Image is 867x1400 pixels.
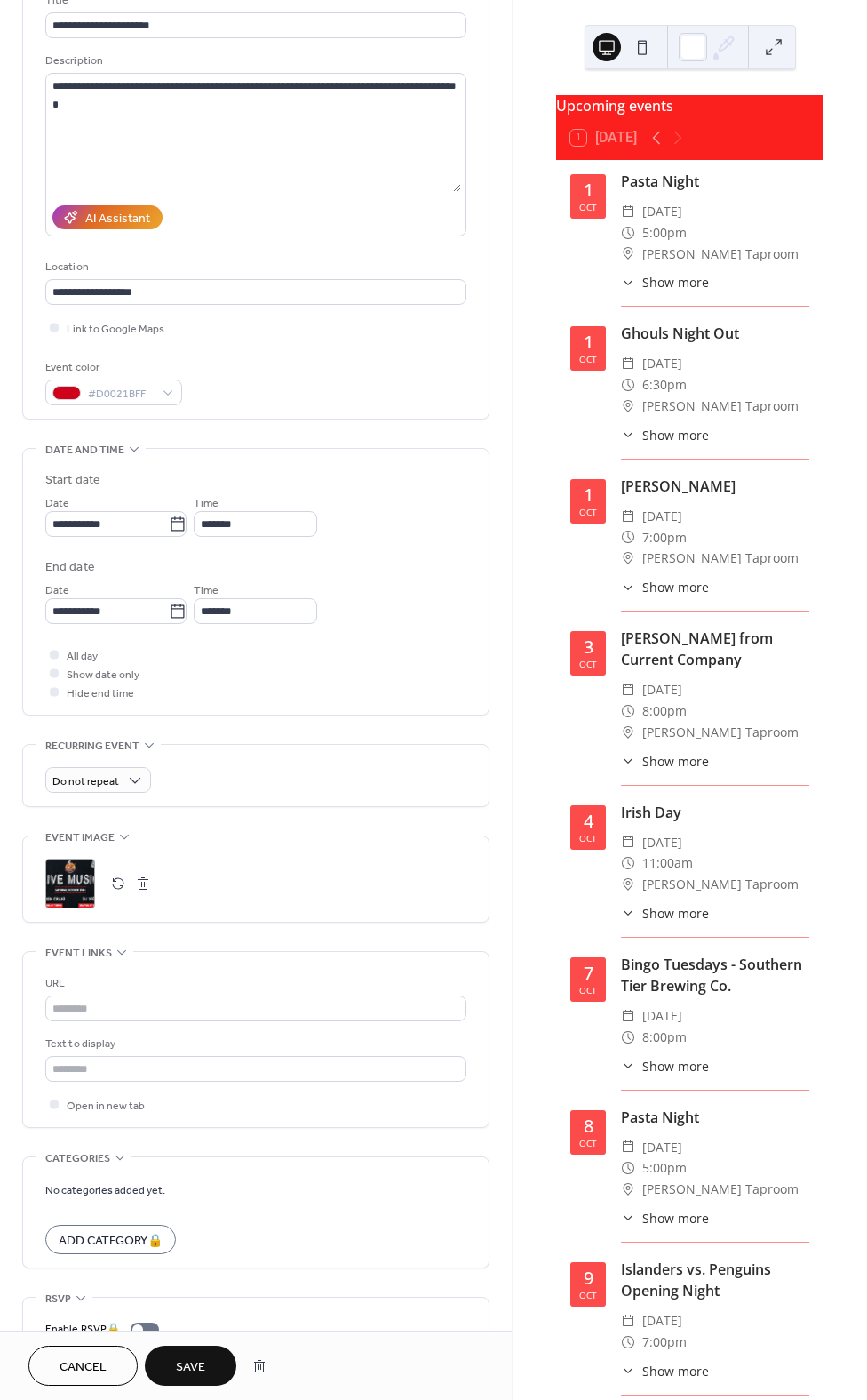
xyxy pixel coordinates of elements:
span: Save [176,1358,205,1377]
div: ​ [621,904,635,923]
button: ​Show more [621,273,709,292]
div: Oct [579,1139,597,1148]
button: AI Assistant [52,205,163,229]
div: [PERSON_NAME] [621,476,809,497]
span: [DATE] [642,832,682,853]
span: 5:00pm [642,222,687,244]
div: Text to display [45,1035,463,1053]
button: ​Show more [621,752,709,771]
div: ​ [621,1137,635,1158]
span: Date [45,581,69,600]
span: Show date only [67,666,139,684]
div: Ghouls Night Out [621,323,809,344]
div: ​ [621,244,635,265]
span: Show more [642,1362,709,1380]
div: Islanders vs. Penguins Opening Night [621,1259,809,1301]
span: Show more [642,752,709,771]
span: Show more [642,578,709,596]
div: 1 [584,333,593,351]
span: Show more [642,1209,709,1228]
div: ​ [621,1005,635,1027]
div: ​ [621,752,635,771]
div: ​ [621,1362,635,1380]
div: ​ [621,548,635,569]
div: [PERSON_NAME] from Current Company [621,628,809,670]
span: 11:00am [642,852,693,874]
div: 3 [584,638,593,656]
span: 7:00pm [642,527,687,548]
div: ​ [621,527,635,548]
div: 4 [584,812,593,830]
div: 9 [584,1269,593,1287]
span: Date and time [45,441,124,460]
button: Cancel [28,1346,138,1386]
div: ​ [621,832,635,853]
div: Oct [579,355,597,364]
button: ​Show more [621,1209,709,1228]
div: Start date [45,471,100,490]
span: #D0021BFF [88,385,154,404]
span: All day [67,647,98,666]
span: 8:00pm [642,1027,687,1048]
div: ​ [621,679,635,700]
span: [PERSON_NAME] Taproom [642,874,799,895]
div: ; [45,859,95,908]
span: No categories added yet. [45,1181,165,1200]
div: Oct [579,986,597,995]
div: ​ [621,1027,635,1048]
span: Open in new tab [67,1097,145,1116]
span: [PERSON_NAME] Taproom [642,548,799,569]
span: Date [45,494,69,513]
div: ​ [621,722,635,743]
span: Time [194,581,219,600]
div: End date [45,558,95,577]
span: RSVP [45,1290,71,1308]
div: ​ [621,874,635,895]
div: 7 [584,964,593,982]
div: ​ [621,273,635,292]
span: Recurring event [45,737,139,756]
span: 8:00pm [642,700,687,722]
span: Time [194,494,219,513]
span: Show more [642,904,709,923]
span: Show more [642,426,709,444]
div: 8 [584,1117,593,1135]
span: Hide end time [67,684,134,703]
span: [PERSON_NAME] Taproom [642,1179,799,1200]
div: Oct [579,1291,597,1300]
div: Oct [579,203,597,212]
div: AI Assistant [85,210,150,228]
div: ​ [621,852,635,874]
div: Upcoming events [556,95,823,116]
div: Event color [45,358,179,377]
div: ​ [621,222,635,244]
span: [PERSON_NAME] Taproom [642,722,799,743]
div: ​ [621,1332,635,1353]
span: Link to Google Maps [67,320,164,339]
span: [DATE] [642,506,682,527]
button: ​Show more [621,578,709,596]
span: [DATE] [642,1005,682,1027]
button: ​Show more [621,1057,709,1076]
span: [PERSON_NAME] Taproom [642,396,799,417]
div: Oct [579,508,597,516]
span: [DATE] [642,679,682,700]
button: ​Show more [621,426,709,444]
div: ​ [621,506,635,527]
span: [PERSON_NAME] Taproom [642,244,799,265]
span: [DATE] [642,1137,682,1158]
div: Pasta Night [621,1107,809,1128]
div: ​ [621,426,635,444]
span: [DATE] [642,1310,682,1332]
span: [DATE] [642,353,682,374]
div: ​ [621,201,635,222]
span: Event links [45,944,112,963]
div: ​ [621,578,635,596]
div: ​ [621,374,635,396]
span: Show more [642,273,709,292]
div: Irish Day [621,802,809,823]
div: ​ [621,396,635,417]
span: Do not repeat [52,772,119,792]
div: Description [45,52,463,70]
